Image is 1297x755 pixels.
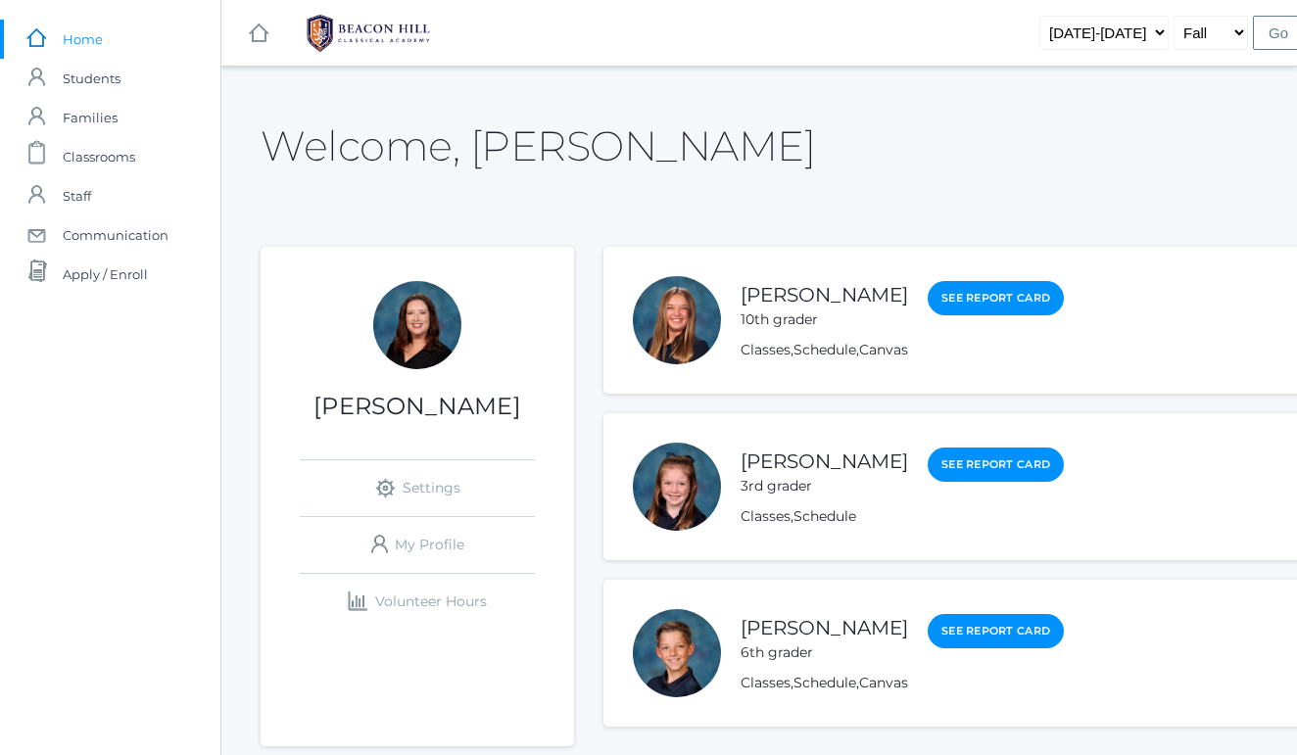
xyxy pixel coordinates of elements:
[793,674,856,691] a: Schedule
[300,517,535,573] a: My Profile
[633,443,721,531] div: Fiona Watters
[741,340,1064,360] div: , ,
[741,507,791,525] a: Classes
[373,281,461,369] div: Katie Watters
[261,123,815,168] h2: Welcome, [PERSON_NAME]
[741,506,1064,527] div: ,
[300,574,535,630] a: Volunteer Hours
[633,276,721,364] div: Abigail Watters
[261,394,574,419] h1: [PERSON_NAME]
[741,309,908,330] div: 10th grader
[63,137,135,176] span: Classrooms
[741,283,908,307] a: [PERSON_NAME]
[63,59,120,98] span: Students
[859,674,908,691] a: Canvas
[741,341,791,358] a: Classes
[295,9,442,58] img: 1_BHCALogos-05.png
[300,460,535,516] a: Settings
[741,673,1064,693] div: , ,
[741,476,908,496] div: 3rd grader
[633,609,721,697] div: Ian Watters
[741,449,908,473] a: [PERSON_NAME]
[63,215,168,255] span: Communication
[793,341,856,358] a: Schedule
[63,176,91,215] span: Staff
[859,341,908,358] a: Canvas
[63,255,148,294] span: Apply / Enroll
[741,674,791,691] a: Classes
[741,616,908,639] a: [PERSON_NAME]
[928,448,1064,482] a: See Report Card
[63,20,103,59] span: Home
[793,507,856,525] a: Schedule
[928,614,1064,648] a: See Report Card
[741,642,908,663] div: 6th grader
[63,98,118,137] span: Families
[928,281,1064,315] a: See Report Card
